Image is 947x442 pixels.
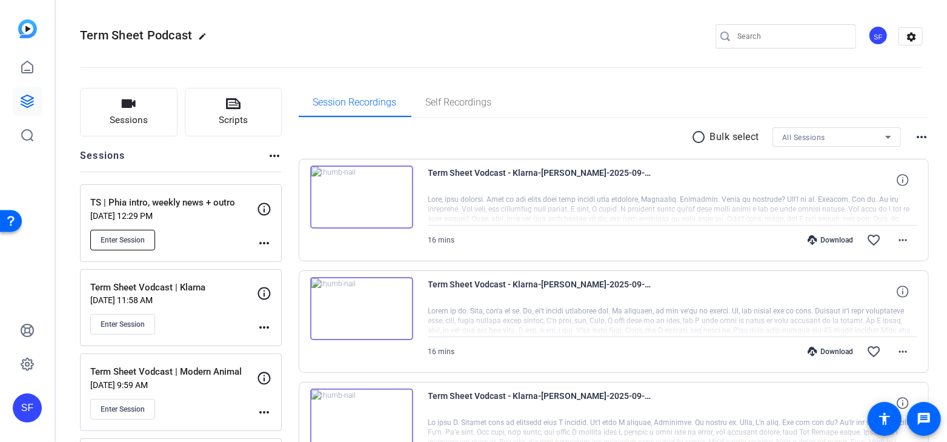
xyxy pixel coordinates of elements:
[257,236,271,250] mat-icon: more_horiz
[866,344,881,359] mat-icon: favorite_border
[895,233,910,247] mat-icon: more_horiz
[710,130,760,144] p: Bulk select
[90,281,257,295] p: Term Sheet Vodcast | Klarna
[310,166,413,229] img: thumb-nail
[13,393,42,423] div: SF
[428,389,653,418] span: Term Sheet Vodcast - Klarna-[PERSON_NAME]-2025-09-05-12-44-51-208-1
[90,230,155,250] button: Enter Session
[101,320,145,329] span: Enter Session
[90,399,155,420] button: Enter Session
[868,25,889,47] ngx-avatar: Sam Freund
[692,130,710,144] mat-icon: radio_button_unchecked
[18,19,37,38] img: blue-gradient.svg
[866,233,881,247] mat-icon: favorite_border
[310,277,413,340] img: thumb-nail
[895,344,910,359] mat-icon: more_horiz
[782,133,825,142] span: All Sessions
[914,130,929,144] mat-icon: more_horiz
[267,149,282,163] mat-icon: more_horiz
[90,211,257,221] p: [DATE] 12:29 PM
[101,235,145,245] span: Enter Session
[917,412,931,426] mat-icon: message
[313,98,397,107] span: Session Recordings
[185,88,282,136] button: Scripts
[90,314,155,335] button: Enter Session
[90,196,257,210] p: TS | Phia intro, weekly news + outro
[199,32,213,47] mat-icon: edit
[257,320,271,335] mat-icon: more_horiz
[428,166,653,195] span: Term Sheet Vodcast - Klarna-[PERSON_NAME]-2025-09-05-13-00-43-922-1
[219,113,248,127] span: Scripts
[426,98,492,107] span: Self Recordings
[868,25,888,45] div: SF
[899,28,923,46] mat-icon: settings
[428,236,455,244] span: 16 mins
[802,347,859,357] div: Download
[428,347,455,356] span: 16 mins
[80,28,193,42] span: Term Sheet Podcast
[257,405,271,420] mat-icon: more_horiz
[80,149,125,172] h2: Sessions
[101,404,145,414] span: Enter Session
[90,365,257,379] p: Term Sheet Vodcast | Modern Animal
[737,29,846,44] input: Search
[80,88,178,136] button: Sessions
[90,295,257,305] p: [DATE] 11:58 AM
[90,380,257,390] p: [DATE] 9:59 AM
[802,235,859,245] div: Download
[428,277,653,306] span: Term Sheet Vodcast - Klarna-[PERSON_NAME]-2025-09-05-13-00-43-922-0
[877,412,892,426] mat-icon: accessibility
[110,113,148,127] span: Sessions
